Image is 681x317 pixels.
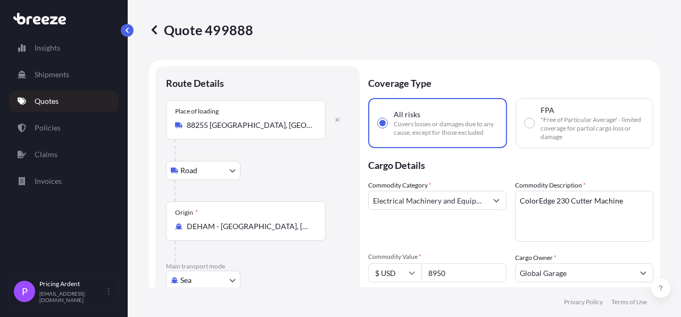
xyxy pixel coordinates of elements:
p: Cargo Details [368,148,653,180]
div: Origin [175,208,198,217]
p: Route Details [166,77,224,90]
a: Quotes [9,91,119,112]
p: Quote 499888 [149,21,253,38]
p: Policies [35,123,61,133]
input: Type amount [421,263,506,282]
input: FPA"Free of Particular Average" - limited coverage for partial cargo loss or damage [525,118,534,128]
span: All risks [394,109,420,120]
span: P [22,286,28,297]
textarea: ColorEdge 230 Cutter Machine [515,191,653,242]
a: Terms of Use [611,298,647,306]
input: Place of loading [187,120,312,131]
a: Shipments [9,64,119,85]
button: Show suggestions [634,263,653,282]
span: FPA [541,105,554,116]
span: Commodity Value [368,253,506,261]
a: Invoices [9,170,119,192]
span: Road [180,165,197,176]
button: Select transport [166,271,240,290]
button: Select transport [166,161,240,180]
label: Commodity Description [515,180,586,191]
p: Insights [35,43,60,53]
div: Place of loading [175,107,219,116]
a: Claims [9,144,119,165]
input: Full name [516,263,634,282]
input: Select a commodity type [369,191,487,210]
p: [EMAIL_ADDRESS][DOMAIN_NAME] [39,290,105,303]
label: Cargo Owner [515,253,557,263]
span: "Free of Particular Average" - limited coverage for partial cargo loss or damage [541,116,644,141]
label: Commodity Category [368,180,431,191]
p: Pricing Ardent [39,280,105,288]
a: Insights [9,37,119,59]
input: Origin [187,221,312,232]
p: Main transport mode [166,262,349,271]
p: Claims [35,149,57,160]
span: Covers losses or damages due to any cause, except for those excluded [394,120,497,137]
span: Sea [180,275,192,286]
button: Show suggestions [487,191,506,210]
p: Shipments [35,69,69,80]
a: Privacy Policy [564,298,603,306]
p: Coverage Type [368,66,653,98]
p: Quotes [35,96,59,107]
a: Policies [9,117,119,139]
p: Invoices [35,176,62,186]
input: All risksCovers losses or damages due to any cause, except for those excluded [378,118,387,128]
